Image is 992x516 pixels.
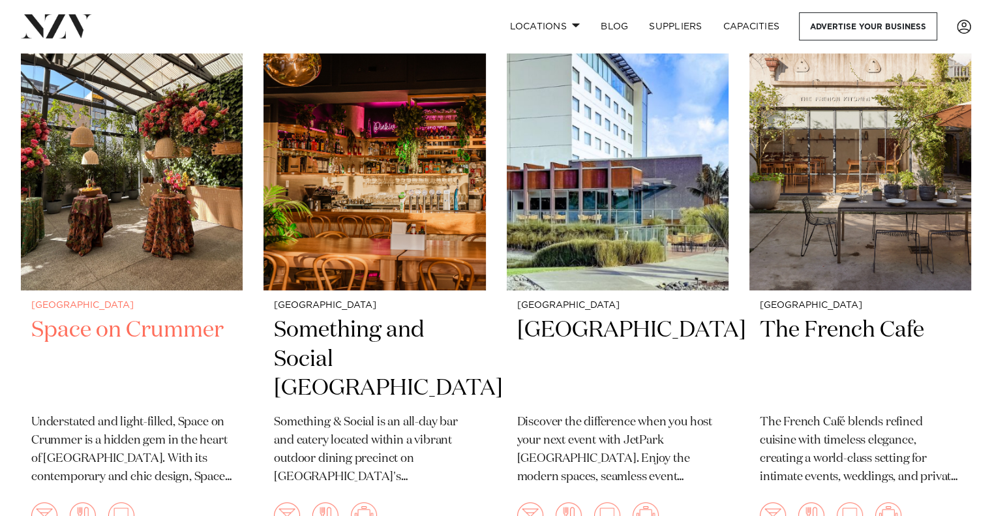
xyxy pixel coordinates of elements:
[31,414,232,487] p: Understated and light-filled, Space on Crummer is a hidden gem in the heart of [GEOGRAPHIC_DATA]....
[274,316,475,404] h2: Something and Social [GEOGRAPHIC_DATA]
[517,414,718,487] p: Discover the difference when you host your next event with JetPark [GEOGRAPHIC_DATA]. Enjoy the m...
[21,14,92,38] img: nzv-logo.png
[713,12,790,40] a: Capacities
[799,12,937,40] a: Advertise your business
[639,12,712,40] a: SUPPLIERS
[274,414,475,487] p: Something & Social is an all-day bar and eatery located within a vibrant outdoor dining precinct ...
[590,12,639,40] a: BLOG
[31,316,232,404] h2: Space on Crummer
[499,12,590,40] a: Locations
[517,316,718,404] h2: [GEOGRAPHIC_DATA]
[274,301,475,311] small: [GEOGRAPHIC_DATA]
[31,301,232,311] small: [GEOGRAPHIC_DATA]
[760,414,961,487] p: The French Café blends refined cuisine with timeless elegance, creating a world-class setting for...
[760,301,961,311] small: [GEOGRAPHIC_DATA]
[517,301,718,311] small: [GEOGRAPHIC_DATA]
[760,316,961,404] h2: The French Cafe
